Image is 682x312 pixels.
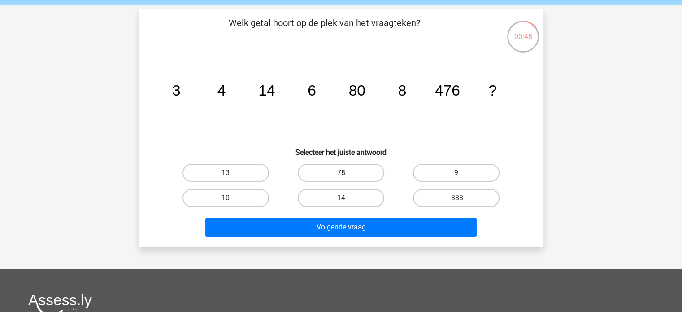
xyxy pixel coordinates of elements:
tspan: ? [488,82,497,99]
label: 9 [413,164,500,182]
tspan: 476 [434,82,460,99]
h6: Selecteer het juiste antwoord [153,141,529,157]
label: 13 [182,164,269,182]
tspan: 14 [258,82,275,99]
p: Welk getal hoort op de plek van het vraagteken? [153,16,495,43]
label: 78 [298,164,384,182]
button: Volgende vraag [205,218,477,237]
tspan: 8 [398,82,406,99]
label: 10 [182,189,269,207]
div: 00:48 [506,20,540,42]
label: -388 [413,189,500,207]
tspan: 4 [217,82,226,99]
tspan: 3 [172,82,180,99]
tspan: 80 [348,82,365,99]
tspan: 6 [308,82,316,99]
label: 14 [298,189,384,207]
